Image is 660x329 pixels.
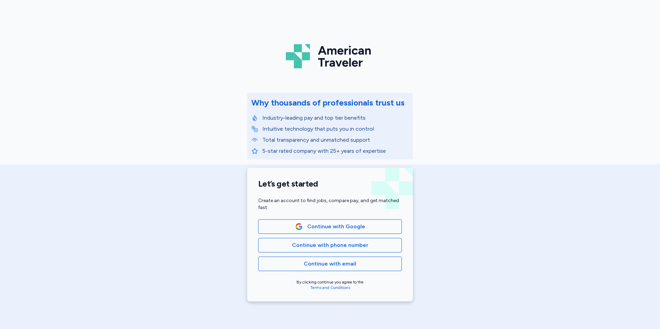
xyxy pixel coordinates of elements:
[258,179,402,189] h1: Let’s get started
[307,222,365,231] span: Continue with Google
[295,223,303,230] img: Google Logo
[258,197,402,211] div: Create an account to find jobs, compare pay, and get matched fast
[258,219,402,234] button: Google LogoContinue with Google
[251,97,405,108] div: Why thousands of professionals trust us
[258,279,402,290] div: By clicking continue you agree to the
[258,238,402,252] button: Continue with phone number
[310,285,350,290] a: Terms and Conditions
[262,114,409,122] p: Industry-leading pay and top tier benefits
[262,125,409,133] p: Intuitive technology that puts you in control
[304,260,356,268] span: Continue with email
[286,41,374,71] img: Logo
[292,241,368,249] span: Continue with phone number
[262,136,409,144] p: Total transparency and unmatched support
[262,147,409,155] p: 5-star rated company with 25+ years of expertise
[258,257,402,271] button: Continue with email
